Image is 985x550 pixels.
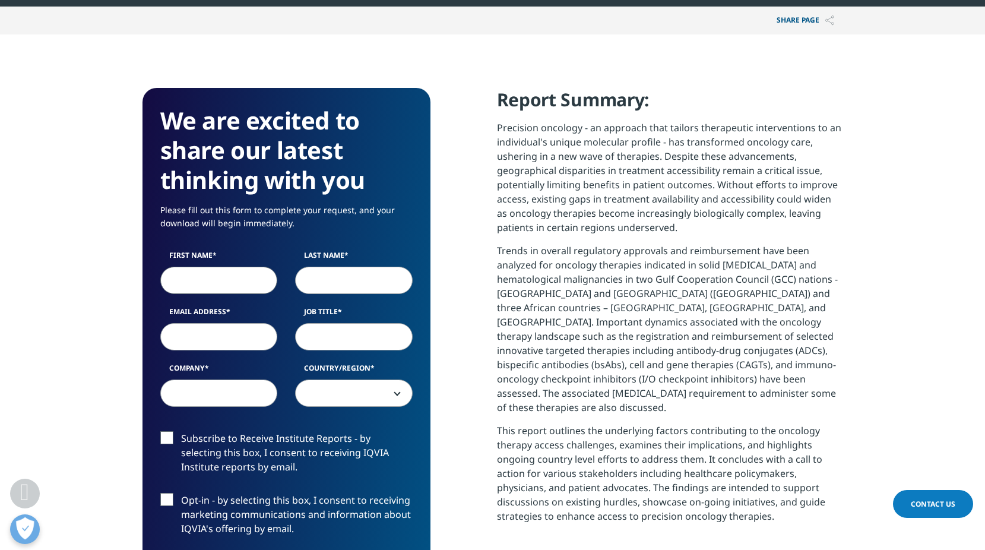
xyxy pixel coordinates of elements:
[768,7,843,34] p: Share PAGE
[160,204,413,239] p: Please fill out this form to complete your request, and your download will begin immediately.
[295,363,413,380] label: Country/Region
[295,250,413,267] label: Last Name
[160,306,278,323] label: Email Address
[911,499,955,509] span: Contact Us
[497,121,843,244] p: Precision oncology - an approach that tailors therapeutic interventions to an individual's unique...
[160,431,413,481] label: Subscribe to Receive Institute Reports - by selecting this box, I consent to receiving IQVIA Inst...
[893,490,973,518] a: Contact Us
[497,244,843,423] p: Trends in overall regulatory approvals and reimbursement have been analyzed for oncology therapie...
[160,493,413,542] label: Opt-in - by selecting this box, I consent to receiving marketing communications and information a...
[295,306,413,323] label: Job Title
[10,514,40,544] button: Open Preferences
[497,423,843,532] p: This report outlines the underlying factors contributing to the oncology therapy access challenge...
[160,363,278,380] label: Company
[768,7,843,34] button: Share PAGEShare PAGE
[160,106,413,195] h3: We are excited to share our latest thinking with you
[160,250,278,267] label: First Name
[825,15,834,26] img: Share PAGE
[497,88,843,121] h4: Report Summary:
